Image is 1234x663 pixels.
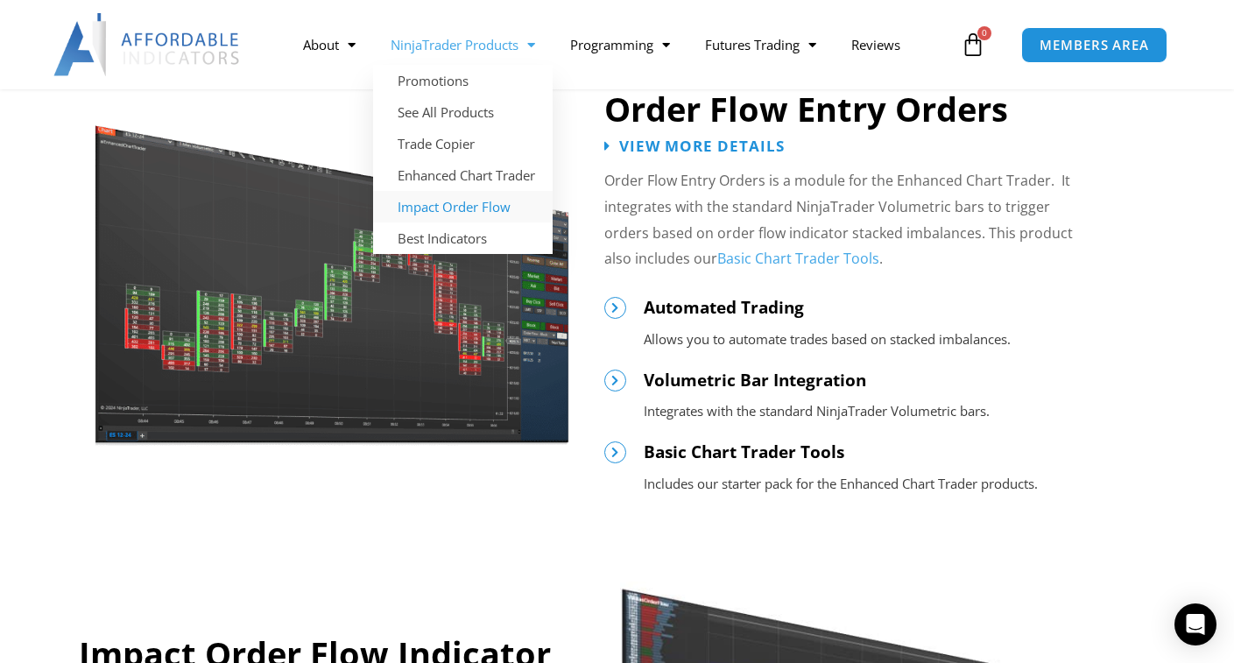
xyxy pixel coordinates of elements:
[1021,27,1167,63] a: MEMBERS AREA
[286,25,956,65] nav: Menu
[53,13,242,76] img: LogoAI | Affordable Indicators – NinjaTrader
[94,122,571,449] img: Orderflow11 | Affordable Indicators – NinjaTrader
[373,65,553,254] ul: NinjaTrader Products
[604,138,785,153] a: View More Details
[373,222,553,254] a: Best Indicators
[286,25,373,65] a: About
[834,25,918,65] a: Reviews
[644,399,1156,424] p: Integrates with the standard NinjaTrader Volumetric bars.
[373,25,553,65] a: NinjaTrader Products
[373,96,553,128] a: See All Products
[373,159,553,191] a: Enhanced Chart Trader
[373,128,553,159] a: Trade Copier
[644,441,844,463] span: Basic Chart Trader Tools
[604,88,1156,130] h2: Order Flow Entry Orders
[553,25,688,65] a: Programming
[373,65,553,96] a: Promotions
[688,25,834,65] a: Futures Trading
[373,191,553,222] a: Impact Order Flow
[977,26,991,40] span: 0
[1040,39,1149,52] span: MEMBERS AREA
[717,249,879,268] a: Basic Chart Trader Tools
[644,296,804,319] span: Automated Trading
[1174,603,1216,645] div: Open Intercom Messenger
[644,472,1156,497] p: Includes our starter pack for the Enhanced Chart Trader products.
[604,168,1090,272] p: Order Flow Entry Orders is a module for the Enhanced Chart Trader. It integrates with the standar...
[619,138,785,153] span: View More Details
[934,19,1012,70] a: 0
[644,369,866,391] span: Volumetric Bar Integration
[644,328,1156,352] p: Allows you to automate trades based on stacked imbalances.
